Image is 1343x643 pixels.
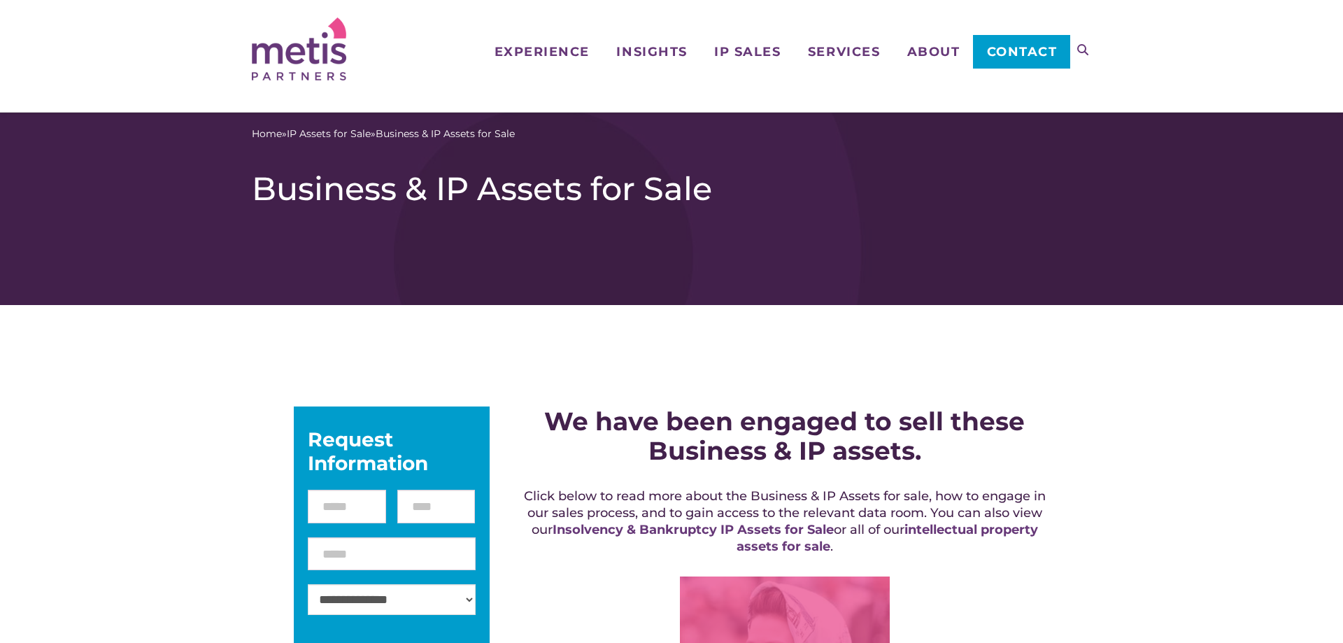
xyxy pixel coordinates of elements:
[553,522,834,537] a: Insolvency & Bankruptcy IP Assets for Sale
[808,45,880,58] span: Services
[252,17,346,80] img: Metis Partners
[616,45,687,58] span: Insights
[308,428,476,475] div: Request Information
[520,488,1049,555] h5: Click below to read more about the Business & IP Assets for sale, how to engage in our sales proc...
[287,127,371,141] a: IP Assets for Sale
[987,45,1058,58] span: Contact
[495,45,590,58] span: Experience
[544,406,1025,466] strong: We have been engaged to sell these Business & IP assets.
[252,127,515,141] span: » »
[714,45,781,58] span: IP Sales
[376,127,515,141] span: Business & IP Assets for Sale
[737,522,1038,554] a: intellectual property assets for sale
[252,169,1091,209] h1: Business & IP Assets for Sale
[252,127,282,141] a: Home
[973,35,1070,69] a: Contact
[907,45,960,58] span: About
